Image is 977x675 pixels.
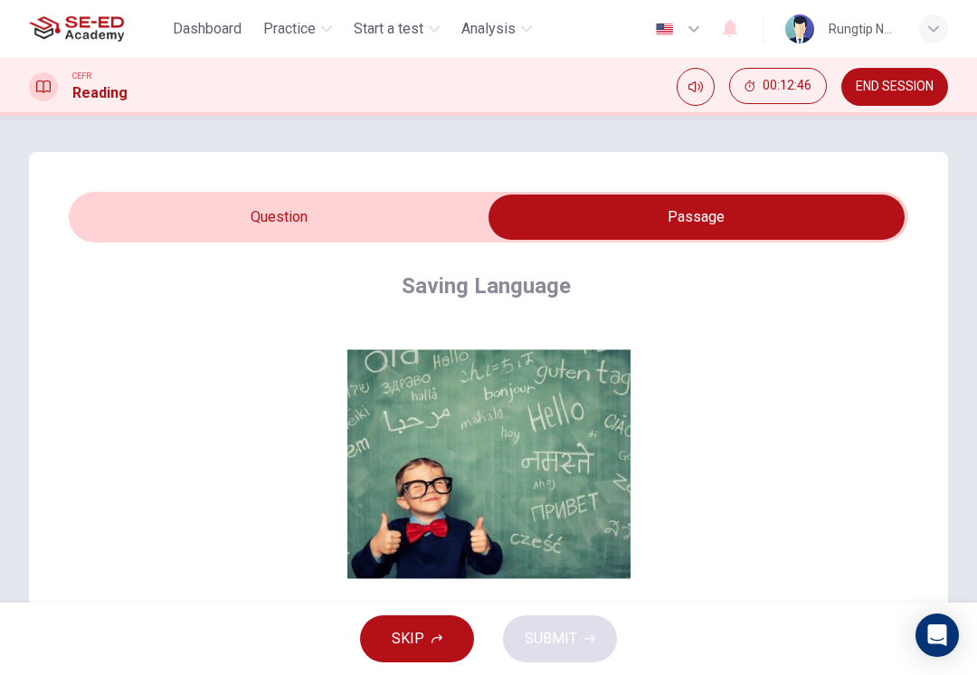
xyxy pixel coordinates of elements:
[729,68,827,104] button: 00:12:46
[454,13,539,45] button: Analysis
[829,18,897,40] div: Rungtip Nartgosa
[346,13,447,45] button: Start a test
[72,70,91,82] span: CEFR
[785,14,814,43] img: Profile picture
[763,79,811,93] span: 00:12:46
[166,13,249,45] button: Dashboard
[856,80,934,94] span: END SESSION
[729,68,827,106] div: Hide
[263,18,316,40] span: Practice
[677,68,715,106] div: Mute
[354,18,423,40] span: Start a test
[653,23,676,36] img: en
[256,13,339,45] button: Practice
[360,615,474,662] button: SKIP
[392,626,424,651] span: SKIP
[915,613,959,657] div: Open Intercom Messenger
[461,18,516,40] span: Analysis
[841,68,948,106] button: END SESSION
[29,11,166,47] a: SE-ED Academy logo
[72,82,128,104] h1: Reading
[29,11,124,47] img: SE-ED Academy logo
[402,271,571,300] h4: Saving Language
[173,18,242,40] span: Dashboard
